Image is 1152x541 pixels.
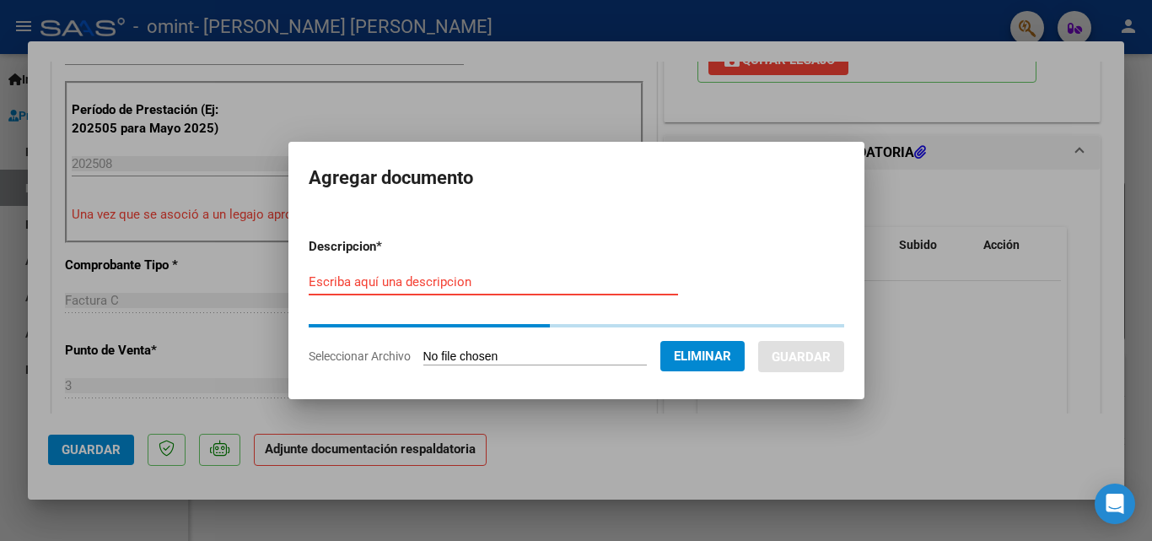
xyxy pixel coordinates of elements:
[309,162,844,194] h2: Agregar documento
[772,349,831,365] span: Guardar
[309,237,470,257] p: Descripcion
[758,341,844,372] button: Guardar
[1095,484,1135,524] div: Open Intercom Messenger
[674,349,731,364] span: Eliminar
[660,341,745,371] button: Eliminar
[309,349,411,363] span: Seleccionar Archivo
